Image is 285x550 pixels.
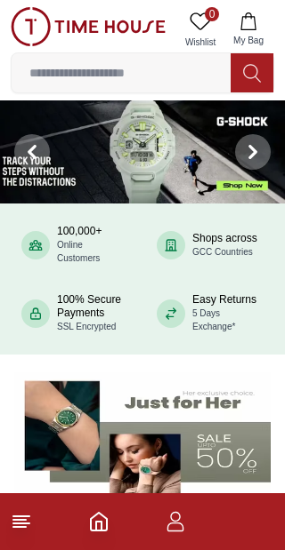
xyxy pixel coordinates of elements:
[57,225,128,265] div: 100,000+
[88,511,110,532] a: Home
[226,34,271,47] span: My Bag
[11,7,166,46] img: ...
[223,7,274,52] button: My Bag
[192,247,253,257] span: GCC Countries
[57,293,128,333] div: 100% Secure Payments
[192,232,257,259] div: Shops across
[178,36,223,49] span: Wishlist
[205,7,219,21] span: 0
[192,308,235,331] span: 5 Days Exchange*
[178,7,223,52] a: 0Wishlist
[192,293,264,333] div: Easy Returns
[57,240,100,263] span: Online Customers
[57,322,116,331] span: SSL Encrypted
[14,372,271,514] img: Women's Watches Banner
